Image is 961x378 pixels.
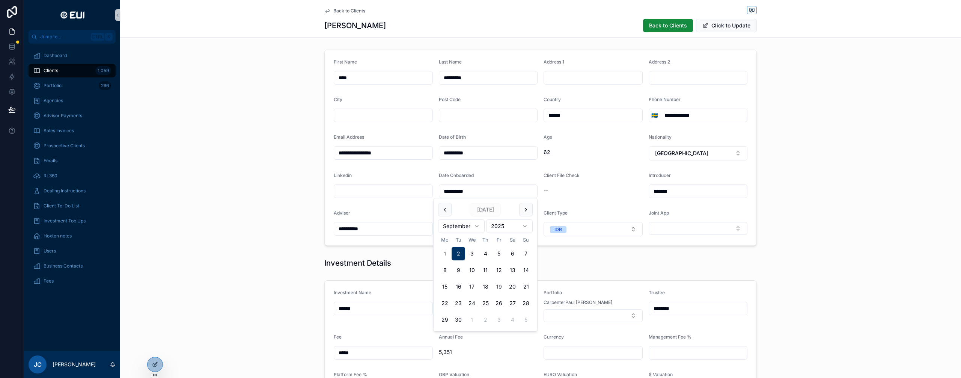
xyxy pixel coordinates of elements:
span: Back to Clients [333,8,365,14]
button: Tuesday, 30 September 2025 [452,313,465,327]
div: IDR [554,226,562,233]
button: Sunday, 5 October 2025 [519,313,533,327]
div: 1,059 [95,66,111,75]
span: Agencies [44,98,63,104]
a: Agencies [29,94,116,107]
a: Investment Top Ups [29,214,116,228]
button: Wednesday, 17 September 2025 [465,280,479,293]
button: Click to Update [696,19,757,32]
button: Back to Clients [643,19,693,32]
a: Business Contacts [29,259,116,273]
button: Select Button [544,309,643,322]
span: Nationality [649,134,672,140]
span: Advisor Payments [44,113,82,119]
span: Date of Birth [439,134,466,140]
a: Clients1,059 [29,64,116,77]
span: CarpenterPaul [PERSON_NAME] [544,299,612,305]
span: Investment Name [334,290,371,295]
button: Saturday, 27 September 2025 [506,296,519,310]
span: First Name [334,59,357,65]
div: scrollable content [24,44,120,298]
th: Wednesday [465,236,479,244]
span: Hoxton notes [44,233,72,239]
span: Phone Number [649,97,681,102]
span: Country [544,97,561,102]
span: Back to Clients [649,22,687,29]
span: 5,351 [439,348,538,356]
span: Fee [334,334,342,340]
span: Prospective Clients [44,143,85,149]
span: Dealing Instructions [44,188,86,194]
a: Dashboard [29,49,116,62]
span: GBP Valuation [439,372,469,377]
a: Sales Invoices [29,124,116,138]
button: Jump to...CtrlK [29,30,116,44]
h1: [PERSON_NAME] [324,20,386,31]
button: Friday, 26 September 2025 [492,296,506,310]
button: Wednesday, 1 October 2025 [465,313,479,327]
span: -- [544,187,548,194]
span: Adviser [334,210,350,216]
button: Saturday, 20 September 2025 [506,280,519,293]
button: Thursday, 4 September 2025 [479,247,492,260]
span: Post Code [439,97,461,102]
button: Sunday, 21 September 2025 [519,280,533,293]
a: Users [29,244,116,258]
button: Thursday, 11 September 2025 [479,263,492,277]
button: Sunday, 14 September 2025 [519,263,533,277]
button: Select Button [649,222,748,235]
button: Thursday, 18 September 2025 [479,280,492,293]
span: Last Name [439,59,462,65]
button: Saturday, 13 September 2025 [506,263,519,277]
span: Portfolio [544,290,562,295]
button: Tuesday, 16 September 2025 [452,280,465,293]
span: Investment Top Ups [44,218,86,224]
th: Tuesday [452,236,465,244]
button: Select Button [544,222,643,236]
span: Annual Fee [439,334,463,340]
span: RL360 [44,173,57,179]
a: Client To-Do List [29,199,116,213]
a: RL360 [29,169,116,183]
span: Linkedin [334,172,352,178]
span: Ctrl [91,33,104,41]
span: [GEOGRAPHIC_DATA] [655,150,708,157]
button: Saturday, 6 September 2025 [506,247,519,260]
a: Fees [29,274,116,288]
button: Thursday, 2 October 2025 [479,313,492,327]
span: Clients [44,68,58,74]
button: Wednesday, 24 September 2025 [465,296,479,310]
span: Fees [44,278,54,284]
button: Wednesday, 10 September 2025 [465,263,479,277]
a: Hoxton notes [29,229,116,243]
table: September 2025 [438,236,533,327]
a: Dealing Instructions [29,184,116,198]
span: 🇸🇪 [651,112,658,119]
button: Monday, 29 September 2025 [438,313,452,327]
span: Age [544,134,552,140]
span: Email Address [334,134,364,140]
button: Friday, 19 September 2025 [492,280,506,293]
span: JC [34,360,42,369]
span: EURO Valuation [544,372,577,377]
span: City [334,97,342,102]
th: Friday [492,236,506,244]
span: Emails [44,158,57,164]
th: Thursday [479,236,492,244]
span: Portfolio [44,83,62,89]
th: Saturday [506,236,519,244]
h1: Investment Details [324,258,391,268]
div: 296 [99,81,111,90]
a: Back to Clients [324,8,365,14]
a: Portfolio296 [29,79,116,92]
a: Advisor Payments [29,109,116,122]
th: Monday [438,236,452,244]
p: [PERSON_NAME] [53,361,96,368]
button: Select Button [649,146,748,160]
span: Client To-Do List [44,203,79,209]
span: Sales Invoices [44,128,74,134]
button: Monday, 8 September 2025 [438,263,452,277]
button: Select Button [649,109,660,122]
button: Friday, 5 September 2025 [492,247,506,260]
th: Sunday [519,236,533,244]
